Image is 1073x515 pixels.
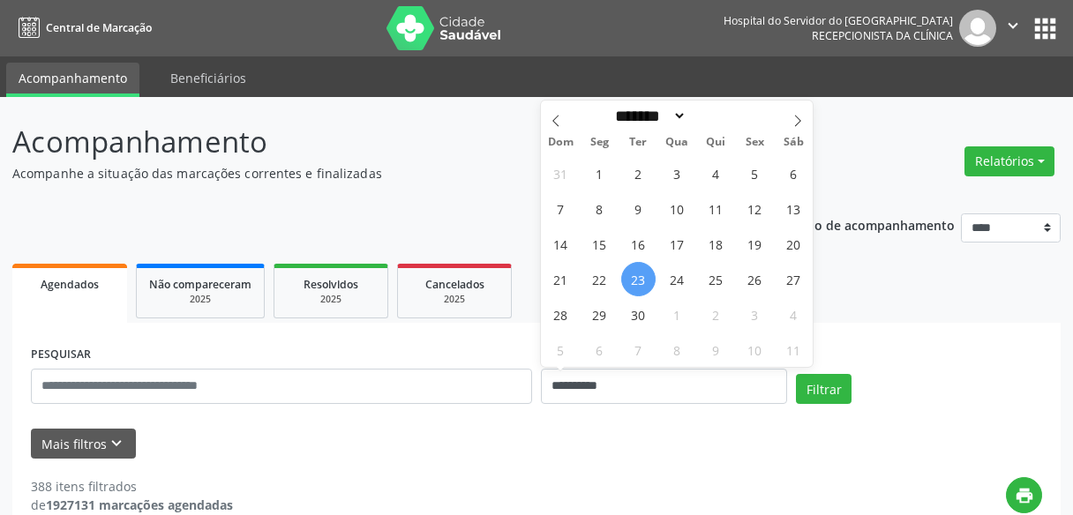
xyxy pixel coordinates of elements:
span: Setembro 20, 2025 [777,227,811,261]
span: Outubro 6, 2025 [582,332,617,367]
button:  [996,10,1030,47]
span: Setembro 8, 2025 [582,191,617,226]
span: Outubro 8, 2025 [660,332,694,367]
span: Outubro 10, 2025 [738,332,772,367]
i:  [1003,16,1023,35]
span: Setembro 11, 2025 [699,191,733,226]
span: Setembro 23, 2025 [621,262,656,296]
span: Setembro 14, 2025 [544,227,578,261]
span: Setembro 6, 2025 [777,156,811,190]
span: Central de Marcação [46,20,152,35]
span: Setembro 3, 2025 [660,156,694,190]
span: Qui [696,137,735,148]
span: Outubro 2, 2025 [699,297,733,332]
span: Setembro 19, 2025 [738,227,772,261]
span: Agosto 31, 2025 [544,156,578,190]
span: Agendados [41,277,99,292]
img: img [959,10,996,47]
div: 2025 [410,293,499,306]
div: 2025 [287,293,375,306]
button: Relatórios [964,146,1054,176]
span: Setembro 2, 2025 [621,156,656,190]
span: Outubro 3, 2025 [738,297,772,332]
span: Setembro 7, 2025 [544,191,578,226]
span: Qua [657,137,696,148]
button: Filtrar [796,374,852,404]
span: Cancelados [425,277,484,292]
span: Seg [580,137,619,148]
i: keyboard_arrow_down [107,434,126,453]
span: Setembro 26, 2025 [738,262,772,296]
span: Outubro 5, 2025 [544,332,578,367]
div: 2025 [149,293,251,306]
span: Outubro 9, 2025 [699,332,733,367]
span: Setembro 13, 2025 [777,191,811,226]
button: Mais filtroskeyboard_arrow_down [31,429,136,459]
span: Setembro 27, 2025 [777,262,811,296]
div: Hospital do Servidor do [GEOGRAPHIC_DATA] [724,13,953,28]
span: Outubro 7, 2025 [621,332,656,367]
span: Ter [619,137,657,148]
span: Setembro 21, 2025 [544,262,578,296]
span: Setembro 4, 2025 [699,156,733,190]
span: Dom [541,137,580,148]
span: Setembro 9, 2025 [621,191,656,226]
i: print [1015,486,1034,505]
strong: 1927131 marcações agendadas [46,496,233,513]
span: Outubro 4, 2025 [777,297,811,332]
span: Sáb [774,137,813,148]
span: Setembro 18, 2025 [699,227,733,261]
span: Setembro 22, 2025 [582,262,617,296]
span: Setembro 24, 2025 [660,262,694,296]
span: Outubro 11, 2025 [777,332,811,367]
a: Acompanhamento [6,63,139,97]
span: Setembro 25, 2025 [699,262,733,296]
select: Month [610,107,687,125]
p: Ano de acompanhamento [799,213,955,235]
a: Beneficiários [158,63,259,93]
span: Setembro 12, 2025 [738,191,772,226]
button: apps [1030,13,1061,44]
span: Outubro 1, 2025 [660,297,694,332]
a: Central de Marcação [12,13,152,42]
span: Sex [735,137,774,148]
span: Recepcionista da clínica [812,28,953,43]
button: print [1006,477,1042,513]
span: Resolvidos [304,277,358,292]
span: Setembro 10, 2025 [660,191,694,226]
p: Acompanhamento [12,120,747,164]
div: 388 itens filtrados [31,477,233,496]
span: Setembro 5, 2025 [738,156,772,190]
span: Setembro 30, 2025 [621,297,656,332]
label: PESQUISAR [31,341,91,369]
span: Setembro 28, 2025 [544,297,578,332]
input: Year [687,107,745,125]
span: Setembro 29, 2025 [582,297,617,332]
span: Setembro 16, 2025 [621,227,656,261]
span: Setembro 17, 2025 [660,227,694,261]
span: Setembro 15, 2025 [582,227,617,261]
p: Acompanhe a situação das marcações correntes e finalizadas [12,164,747,183]
span: Não compareceram [149,277,251,292]
span: Setembro 1, 2025 [582,156,617,190]
div: de [31,496,233,514]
